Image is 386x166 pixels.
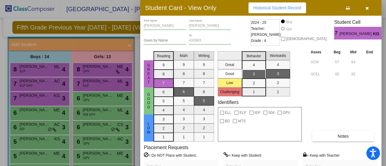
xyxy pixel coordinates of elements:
span: GPV [283,109,290,116]
span: 504 [268,109,274,116]
button: Notes [312,131,374,142]
th: End [361,49,378,55]
input: Enter ID [189,39,231,43]
span: BD [225,117,230,125]
label: = Do NOT Place with Student: [144,152,197,158]
th: Asses [309,49,329,55]
label: Identifiers [218,99,239,105]
span: ELP [239,109,246,116]
input: assessment [311,70,327,79]
label: Placement Requests [144,145,188,150]
span: Great [146,63,151,84]
h3: Student Card - View Only [145,4,217,11]
span: Low [146,122,151,134]
input: goes by name [144,39,186,43]
span: Good [146,92,151,109]
span: Teacher: [PERSON_NAME] [251,26,281,38]
div: Girl [286,27,292,32]
span: ELL [225,109,231,116]
span: 7 [334,30,339,37]
span: Notes [337,134,349,139]
span: Historical Student Record [253,5,301,10]
th: Beg [329,49,345,55]
label: = Keep with Student: [223,152,262,158]
button: Historical Student Record [248,2,306,13]
input: assessment [311,58,327,67]
span: Grade : 4 [251,38,266,44]
span: IEP [255,109,260,116]
span: KG [373,31,381,37]
span: [PERSON_NAME] [340,31,373,37]
div: Boy [286,19,293,25]
span: [DEMOGRAPHIC_DATA] [286,35,327,42]
span: MTS [238,117,245,125]
label: = Keep with Teacher: [303,152,340,158]
span: 2024 - 25 [251,20,266,26]
th: Mid [345,49,361,55]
